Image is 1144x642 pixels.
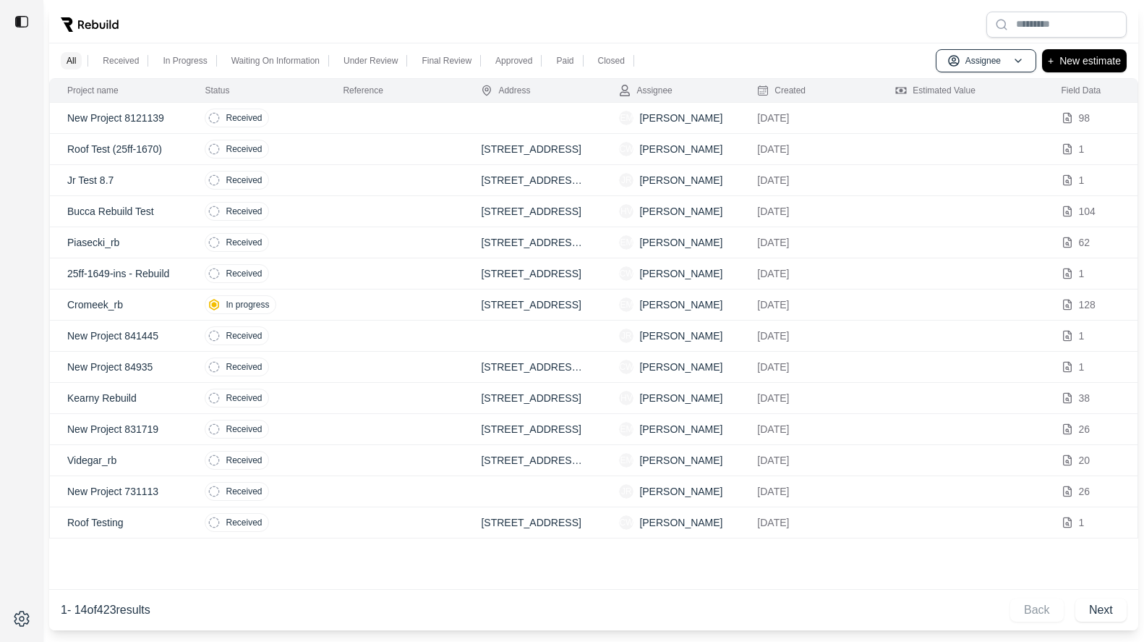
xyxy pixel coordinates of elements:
[67,266,170,281] p: 25ff-1649-ins - Rebuild
[757,111,861,125] p: [DATE]
[67,515,170,530] p: Roof Testing
[639,329,722,343] p: [PERSON_NAME]
[619,422,633,436] span: EM
[464,227,602,258] td: [STREET_ADDRESS][PERSON_NAME]
[639,142,722,156] p: [PERSON_NAME]
[464,383,602,414] td: [STREET_ADDRESS]
[61,17,119,32] img: Rebuild
[464,196,602,227] td: [STREET_ADDRESS]
[163,55,207,67] p: In Progress
[67,111,170,125] p: New Project 8121139
[1079,173,1085,187] p: 1
[619,266,633,281] span: CW
[67,360,170,374] p: New Project 84935
[226,330,262,342] p: Received
[639,111,722,125] p: [PERSON_NAME]
[61,601,150,619] p: 1 - 14 of 423 results
[67,85,119,96] div: Project name
[205,85,229,96] div: Status
[343,55,398,67] p: Under Review
[67,297,170,312] p: Cromeek_rb
[226,517,262,528] p: Received
[619,142,633,156] span: CW
[67,453,170,468] p: Videgar_rb
[757,204,861,219] p: [DATE]
[464,290,602,321] td: [STREET_ADDRESS]
[103,55,139,67] p: Received
[14,14,29,29] img: toggle sidebar
[208,299,220,311] img: in-progress.svg
[495,55,532,67] p: Approved
[639,173,722,187] p: [PERSON_NAME]
[226,174,262,186] p: Received
[67,173,170,187] p: Jr Test 8.7
[1079,235,1090,250] p: 62
[757,453,861,468] p: [DATE]
[481,85,530,96] div: Address
[619,173,633,187] span: JR
[639,204,722,219] p: [PERSON_NAME]
[67,204,170,219] p: Bucca Rebuild Test
[619,235,633,250] span: EM
[639,484,722,499] p: [PERSON_NAME]
[343,85,383,96] div: Reference
[619,391,633,405] span: HV
[936,49,1036,72] button: Assignee
[226,486,262,497] p: Received
[1042,49,1127,72] button: +New estimate
[1048,52,1054,69] p: +
[464,134,602,165] td: [STREET_ADDRESS]
[1079,484,1090,499] p: 26
[464,352,602,383] td: [STREET_ADDRESS][PERSON_NAME]
[231,55,320,67] p: Waiting On Information
[1079,297,1096,312] p: 128
[757,235,861,250] p: [DATE]
[1079,360,1085,374] p: 1
[757,173,861,187] p: [DATE]
[464,414,602,445] td: [STREET_ADDRESS]
[1079,515,1085,530] p: 1
[1079,329,1085,343] p: 1
[965,55,1001,67] p: Assignee
[619,360,633,374] span: CW
[619,111,633,125] span: EM
[464,445,602,476] td: [STREET_ADDRESS][PERSON_NAME]
[226,268,262,279] p: Received
[639,422,722,436] p: [PERSON_NAME]
[1062,85,1101,96] div: Field Data
[757,360,861,374] p: [DATE]
[226,112,262,124] p: Received
[226,455,262,466] p: Received
[67,235,170,250] p: Piasecki_rb
[1079,453,1090,468] p: 20
[1075,599,1127,622] button: Next
[619,453,633,468] span: EM
[1079,422,1090,436] p: 26
[67,391,170,405] p: Kearny Rebuild
[422,55,471,67] p: Final Review
[1079,391,1090,405] p: 38
[757,391,861,405] p: [DATE]
[464,165,602,196] td: [STREET_ADDRESS][PERSON_NAME][US_STATE]
[67,55,76,67] p: All
[226,299,269,311] p: In progress
[226,392,262,404] p: Received
[757,484,861,499] p: [DATE]
[639,515,722,530] p: [PERSON_NAME]
[1079,111,1090,125] p: 98
[619,515,633,530] span: CW
[464,258,602,290] td: [STREET_ADDRESS]
[67,484,170,499] p: New Project 731113
[639,360,722,374] p: [PERSON_NAME]
[226,423,262,435] p: Received
[757,297,861,312] p: [DATE]
[1079,266,1085,281] p: 1
[639,266,722,281] p: [PERSON_NAME]
[226,237,262,248] p: Received
[639,297,722,312] p: [PERSON_NAME]
[757,515,861,530] p: [DATE]
[1059,52,1121,69] p: New estimate
[757,85,806,96] div: Created
[619,204,633,219] span: HV
[464,507,602,538] td: [STREET_ADDRESS]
